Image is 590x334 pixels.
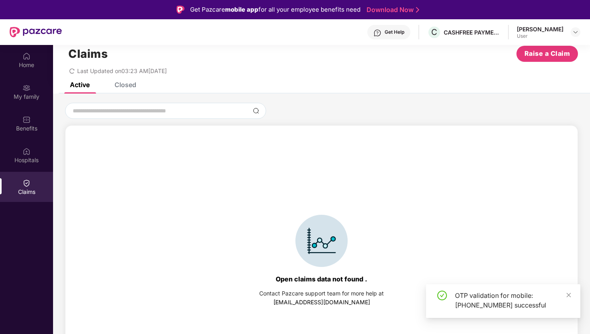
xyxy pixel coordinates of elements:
span: C [431,27,437,37]
span: close [566,292,572,298]
img: svg+xml;base64,PHN2ZyBpZD0iU2VhcmNoLTMyeDMyIiB4bWxucz0iaHR0cDovL3d3dy53My5vcmcvMjAwMC9zdmciIHdpZH... [253,108,259,114]
div: Get Help [385,29,404,35]
img: svg+xml;base64,PHN2ZyBpZD0iSWNvbl9DbGFpbSIgZGF0YS1uYW1lPSJJY29uIENsYWltIiB4bWxucz0iaHR0cDovL3d3dy... [295,215,348,267]
div: User [517,33,563,39]
div: CASHFREE PAYMENTS INDIA PVT. LTD. [444,29,500,36]
img: Logo [176,6,184,14]
span: redo [69,67,75,74]
img: Stroke [416,6,419,14]
span: Raise a Claim [524,49,570,59]
span: Last Updated on 03:23 AM[DATE] [77,67,167,74]
div: Contact Pazcare support team for more help at [259,289,384,298]
img: svg+xml;base64,PHN2ZyBpZD0iQ2xhaW0iIHhtbG5zPSJodHRwOi8vd3d3LnczLm9yZy8yMDAwL3N2ZyIgd2lkdGg9IjIwIi... [23,179,31,187]
span: check-circle [437,291,447,300]
img: New Pazcare Logo [10,27,62,37]
h1: Claims [68,47,108,61]
button: Raise a Claim [516,46,578,62]
strong: mobile app [225,6,258,13]
img: svg+xml;base64,PHN2ZyBpZD0iSGVscC0zMngzMiIgeG1sbnM9Imh0dHA6Ly93d3cudzMub3JnLzIwMDAvc3ZnIiB3aWR0aD... [373,29,381,37]
div: Active [70,81,90,89]
img: svg+xml;base64,PHN2ZyB3aWR0aD0iMjAiIGhlaWdodD0iMjAiIHZpZXdCb3g9IjAgMCAyMCAyMCIgZmlsbD0ibm9uZSIgeG... [23,84,31,92]
div: OTP validation for mobile: [PHONE_NUMBER] successful [455,291,571,310]
a: Download Now [367,6,417,14]
div: Get Pazcare for all your employee benefits need [190,5,361,14]
img: svg+xml;base64,PHN2ZyBpZD0iRHJvcGRvd24tMzJ4MzIiIHhtbG5zPSJodHRwOi8vd3d3LnczLm9yZy8yMDAwL3N2ZyIgd2... [572,29,579,35]
img: svg+xml;base64,PHN2ZyBpZD0iQmVuZWZpdHMiIHhtbG5zPSJodHRwOi8vd3d3LnczLm9yZy8yMDAwL3N2ZyIgd2lkdGg9Ij... [23,116,31,124]
img: svg+xml;base64,PHN2ZyBpZD0iSG9tZSIgeG1sbnM9Imh0dHA6Ly93d3cudzMub3JnLzIwMDAvc3ZnIiB3aWR0aD0iMjAiIG... [23,52,31,60]
div: [PERSON_NAME] [517,25,563,33]
img: svg+xml;base64,PHN2ZyBpZD0iSG9zcGl0YWxzIiB4bWxucz0iaHR0cDovL3d3dy53My5vcmcvMjAwMC9zdmciIHdpZHRoPS... [23,147,31,155]
div: Open claims data not found . [276,275,367,283]
a: [EMAIL_ADDRESS][DOMAIN_NAME] [273,299,370,305]
div: Closed [115,81,136,89]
